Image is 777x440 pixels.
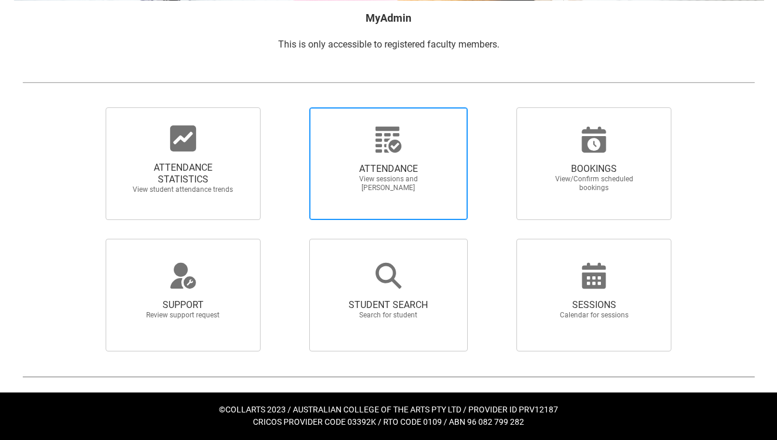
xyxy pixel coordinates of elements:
[131,162,235,185] span: ATTENDANCE STATISTICS
[131,185,235,194] span: View student attendance trends
[542,163,646,175] span: BOOKINGS
[542,299,646,311] span: SESSIONS
[22,76,755,89] img: REDU_GREY_LINE
[22,370,755,383] img: REDU_GREY_LINE
[278,39,499,50] span: This is only accessible to registered faculty members.
[337,299,440,311] span: STUDENT SEARCH
[22,10,755,26] h2: MyAdmin
[337,175,440,192] span: View sessions and [PERSON_NAME]
[131,311,235,320] span: Review support request
[337,311,440,320] span: Search for student
[337,163,440,175] span: ATTENDANCE
[542,311,646,320] span: Calendar for sessions
[542,175,646,192] span: View/Confirm scheduled bookings
[131,299,235,311] span: SUPPORT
